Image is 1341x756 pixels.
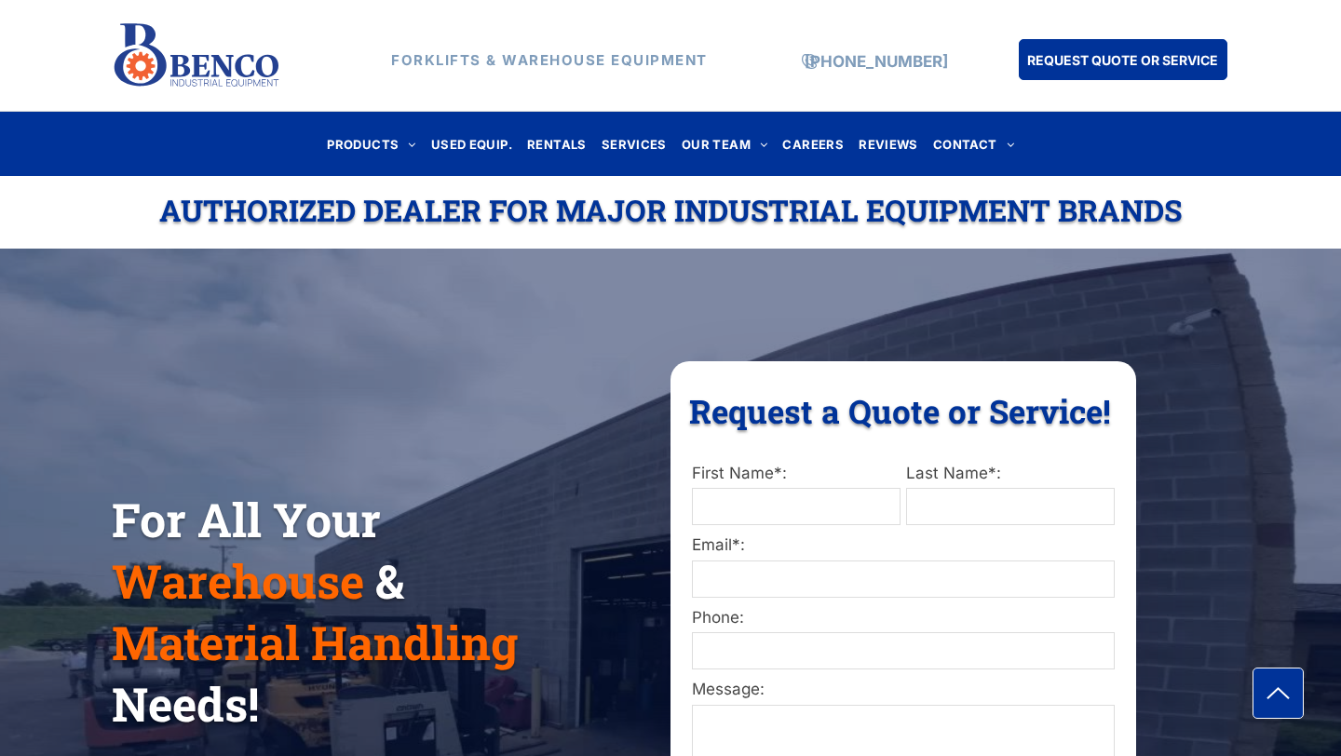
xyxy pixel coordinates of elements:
a: PRODUCTS [319,131,424,156]
a: CONTACT [926,131,1022,156]
a: REQUEST QUOTE OR SERVICE [1019,39,1227,80]
span: For All Your [112,489,381,550]
span: & [375,550,404,612]
span: REQUEST QUOTE OR SERVICE [1027,43,1218,77]
a: SERVICES [594,131,674,156]
label: Phone: [692,606,1115,630]
span: Material Handling [112,612,518,673]
span: Request a Quote or Service! [689,389,1111,432]
a: RENTALS [520,131,594,156]
label: First Name*: [692,462,901,486]
label: Last Name*: [906,462,1115,486]
a: OUR TEAM [674,131,776,156]
strong: FORKLIFTS & WAREHOUSE EQUIPMENT [391,51,708,69]
span: Authorized Dealer For Major Industrial Equipment Brands [159,190,1182,230]
a: REVIEWS [851,131,926,156]
a: CAREERS [775,131,851,156]
a: USED EQUIP. [424,131,520,156]
a: [PHONE_NUMBER] [805,52,948,71]
span: Warehouse [112,550,364,612]
label: Email*: [692,533,1115,558]
span: Needs! [112,673,259,735]
label: Message: [692,678,1115,702]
